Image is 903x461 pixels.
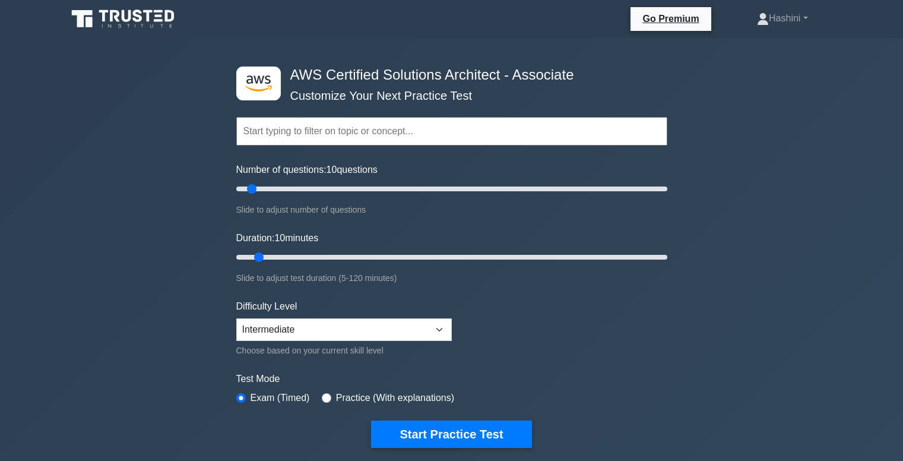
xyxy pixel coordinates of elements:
label: Exam (Timed) [251,391,310,405]
div: Slide to adjust test duration (5-120 minutes) [236,271,667,285]
label: Difficulty Level [236,299,297,314]
span: 10 [274,233,285,243]
span: 10 [327,165,337,175]
label: Test Mode [236,372,667,386]
button: Start Practice Test [371,421,531,448]
label: Duration: minutes [236,231,319,245]
div: Choose based on your current skill level [236,343,452,358]
h4: AWS Certified Solutions Architect - Associate [286,67,609,84]
div: Slide to adjust number of questions [236,203,667,217]
label: Number of questions: questions [236,163,378,177]
input: Start typing to filter on topic or concept... [236,117,667,146]
a: Go Premium [635,11,706,26]
a: Hashini [728,7,836,30]
label: Practice (With explanations) [336,391,454,405]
